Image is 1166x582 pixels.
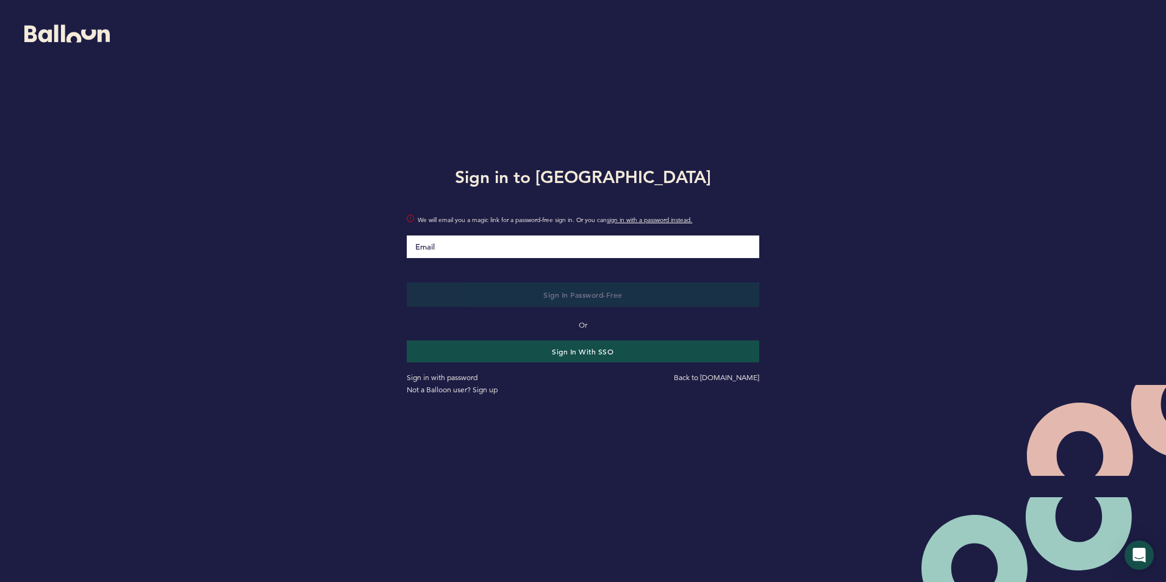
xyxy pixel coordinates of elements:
[407,340,759,362] button: Sign in with SSO
[407,235,759,258] input: Email
[543,290,623,300] span: Sign in Password-Free
[398,165,768,189] h1: Sign in to [GEOGRAPHIC_DATA]
[607,216,692,224] a: sign in with a password instead.
[1125,541,1154,570] div: Open Intercom Messenger
[407,282,759,307] button: Sign in Password-Free
[407,373,477,382] a: Sign in with password
[674,373,759,382] a: Back to [DOMAIN_NAME]
[407,319,759,331] p: Or
[418,214,759,226] span: We will email you a magic link for a password-free sign in. Or you can
[407,385,498,394] a: Not a Balloon user? Sign up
